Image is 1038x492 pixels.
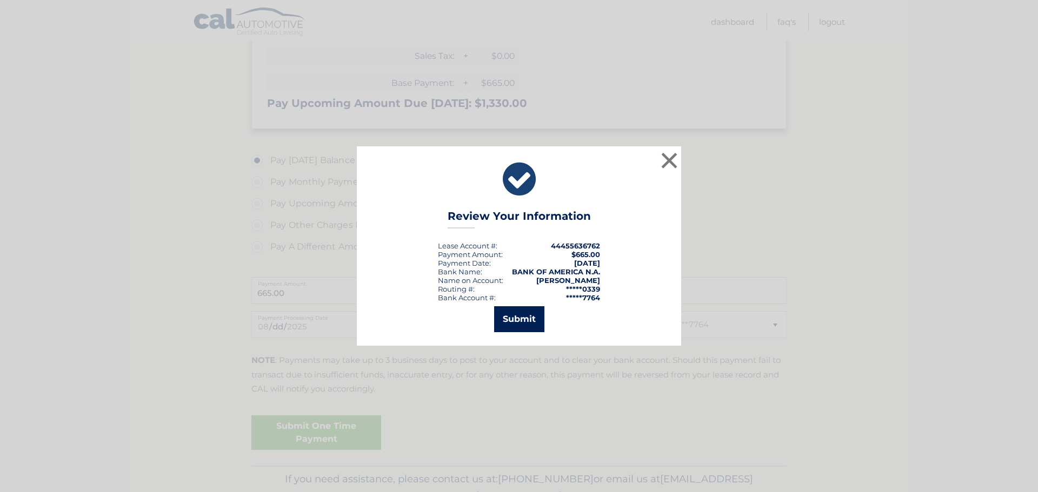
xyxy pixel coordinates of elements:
[438,259,489,267] span: Payment Date
[658,150,680,171] button: ×
[438,276,503,285] div: Name on Account:
[438,285,475,293] div: Routing #:
[438,241,497,250] div: Lease Account #:
[574,259,600,267] span: [DATE]
[571,250,600,259] span: $665.00
[438,293,496,302] div: Bank Account #:
[494,306,544,332] button: Submit
[438,250,503,259] div: Payment Amount:
[551,241,600,250] strong: 44455636762
[438,267,482,276] div: Bank Name:
[536,276,600,285] strong: [PERSON_NAME]
[448,210,591,228] h3: Review Your Information
[438,259,491,267] div: :
[512,267,600,276] strong: BANK OF AMERICA N.A.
